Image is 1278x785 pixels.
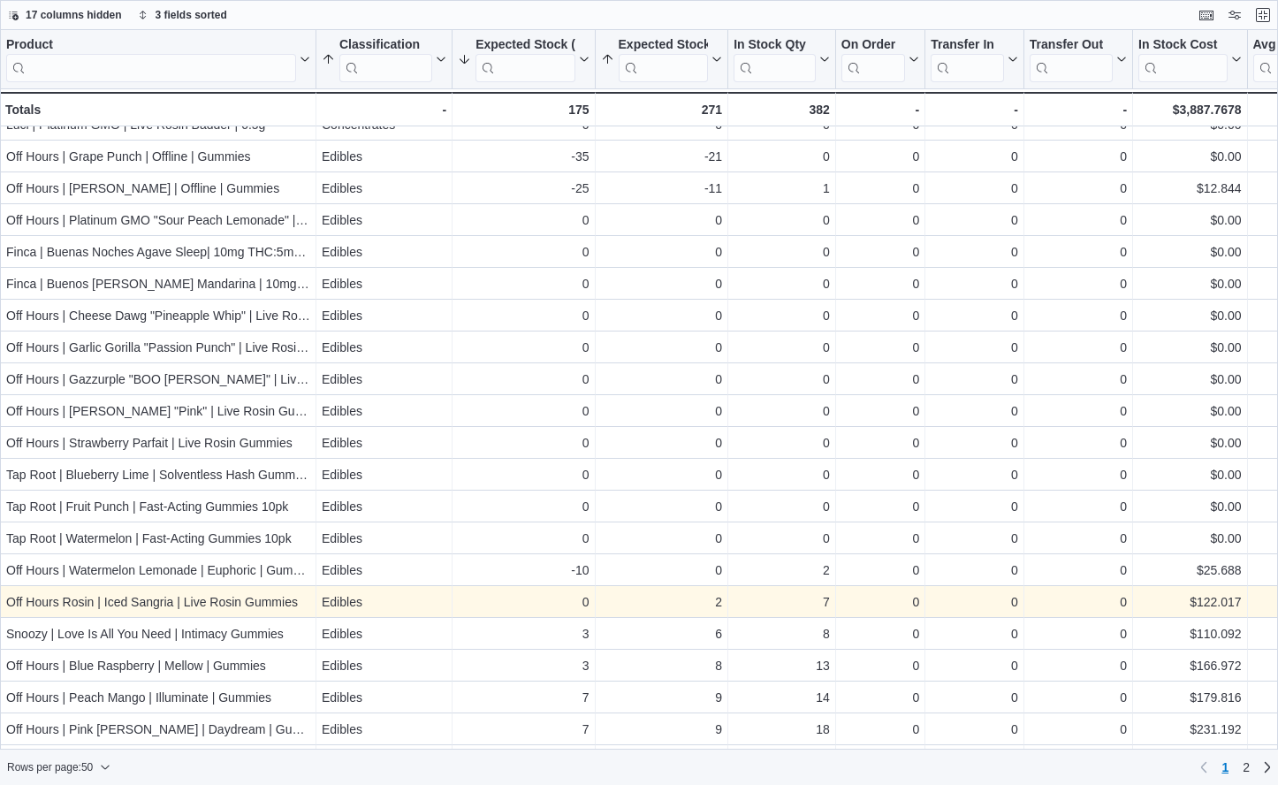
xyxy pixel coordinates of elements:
div: 8 [734,623,830,644]
div: -21 [601,146,723,167]
div: 0 [601,210,723,231]
div: 0 [458,305,589,326]
nav: Pagination for preceding grid [1193,753,1278,781]
div: $12.844 [1138,178,1241,199]
div: 0 [841,591,919,613]
div: $3,887.7678 [1138,99,1241,120]
div: In Stock Cost [1138,37,1227,82]
div: 9 [601,719,723,740]
div: Off Hours | Grape Punch | Offline | Gummies [6,146,310,167]
div: Tap Root | Blueberry Lime | Solventless Hash Gummies 10pk [6,464,310,485]
div: Transfer Out [1030,37,1113,82]
div: 2 [601,591,723,613]
div: - [1030,99,1127,120]
div: In Stock Qty [734,37,816,82]
span: 3 fields sorted [156,8,227,22]
div: 0 [1030,337,1127,358]
div: 18 [734,719,830,740]
div: Product [6,37,296,82]
div: $0.00 [1138,400,1241,422]
div: 0 [734,273,830,294]
div: 0 [458,337,589,358]
div: Edibles [322,528,446,549]
div: On Order [841,37,905,54]
div: 0 [931,687,1018,708]
div: Edibles [322,305,446,326]
div: 0 [734,146,830,167]
div: 0 [931,528,1018,549]
div: Edibles [322,496,446,517]
div: On Order [841,37,905,82]
div: - [931,99,1018,120]
div: 0 [1030,305,1127,326]
div: Edibles [322,400,446,422]
div: 0 [458,591,589,613]
div: 1 [734,178,830,199]
div: 0 [734,432,830,453]
div: - [841,99,919,120]
div: 7 [734,591,830,613]
span: Rows per page : 50 [7,760,93,774]
div: 0 [458,400,589,422]
div: Tap Root | Fruit Punch | Fast-Acting Gummies 10pk [6,496,310,517]
div: 0 [601,496,723,517]
div: 0 [931,719,1018,740]
div: -35 [458,146,589,167]
div: Transfer Out [1030,37,1113,54]
button: Product [6,37,310,82]
div: 0 [1030,400,1127,422]
div: 0 [734,210,830,231]
div: 0 [601,560,723,581]
div: 9 [601,687,723,708]
div: 8 [601,655,723,676]
div: 0 [841,210,919,231]
button: Expected Stock (7 Days) [601,37,723,82]
div: 0 [841,719,919,740]
div: 0 [458,273,589,294]
div: - [322,99,446,120]
div: 0 [841,623,919,644]
div: 0 [841,178,919,199]
div: 0 [1030,146,1127,167]
div: 0 [841,464,919,485]
span: 1 [1221,758,1229,776]
div: Off Hours | Garlic Gorilla "Passion Punch" | Live Rosin Gummies [6,337,310,358]
div: Product [6,37,296,54]
a: Page 2 of 2 [1236,753,1257,781]
div: 0 [601,241,723,263]
div: Edibles [322,146,446,167]
div: Snoozy | Love Is All You Need | Intimacy Gummies [6,623,310,644]
div: $110.092 [1138,623,1241,644]
div: 0 [1030,241,1127,263]
div: 0 [1030,655,1127,676]
div: Finca | Buenos [PERSON_NAME] Mandarina | 10mg THC:5mg THCV | (10 pk) Gummies [6,273,310,294]
div: 0 [1030,623,1127,644]
button: Display options [1224,4,1245,26]
div: Edibles [322,560,446,581]
div: 14 [734,687,830,708]
div: 0 [931,241,1018,263]
div: Totals [5,99,310,120]
div: Edibles [322,464,446,485]
div: 0 [931,432,1018,453]
div: 0 [841,400,919,422]
div: 0 [931,496,1018,517]
div: 0 [458,464,589,485]
div: $0.00 [1138,496,1241,517]
div: 0 [458,210,589,231]
div: Off Hours | Platinum GMO "Sour Peach Lemonade" | Live Rosin Gummies [6,210,310,231]
div: Off Hours | Blue Raspberry | Mellow | Gummies [6,655,310,676]
div: Off Hours | Peach Mango | Illuminate | Gummies [6,687,310,708]
div: 0 [1030,432,1127,453]
div: $122.017 [1138,591,1241,613]
div: $0.00 [1138,241,1241,263]
div: 0 [601,273,723,294]
div: 0 [931,655,1018,676]
div: 0 [1030,560,1127,581]
div: -10 [458,560,589,581]
div: 0 [1030,210,1127,231]
div: $0.00 [1138,210,1241,231]
div: Transfer In [931,37,1004,82]
button: 3 fields sorted [131,4,234,26]
div: Edibles [322,337,446,358]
